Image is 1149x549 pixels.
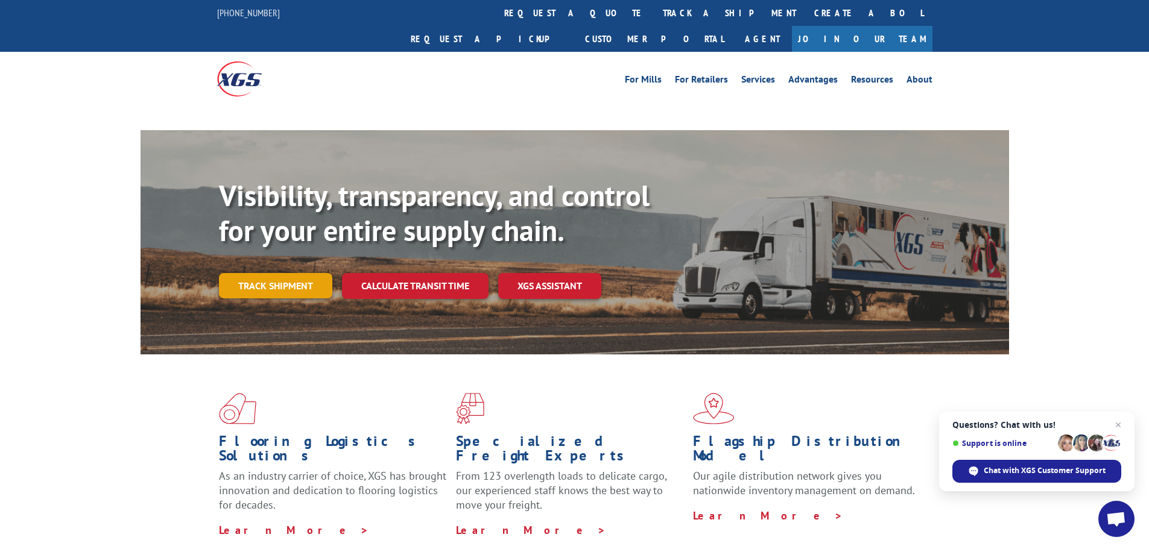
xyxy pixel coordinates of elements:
span: Questions? Chat with us! [952,420,1121,430]
a: Join Our Team [792,26,932,52]
span: Our agile distribution network gives you nationwide inventory management on demand. [693,469,915,497]
h1: Specialized Freight Experts [456,434,684,469]
a: Services [741,75,775,88]
p: From 123 overlength loads to delicate cargo, our experienced staff knows the best way to move you... [456,469,684,522]
span: Close chat [1111,418,1125,432]
img: xgs-icon-total-supply-chain-intelligence-red [219,393,256,424]
a: Request a pickup [402,26,576,52]
a: For Mills [625,75,662,88]
a: For Retailers [675,75,728,88]
div: Chat with XGS Customer Support [952,460,1121,483]
a: About [907,75,932,88]
a: Agent [733,26,792,52]
a: [PHONE_NUMBER] [217,7,280,19]
a: XGS ASSISTANT [498,273,601,299]
b: Visibility, transparency, and control for your entire supply chain. [219,177,650,249]
a: Resources [851,75,893,88]
a: Advantages [788,75,838,88]
div: Open chat [1098,501,1135,537]
a: Track shipment [219,273,332,298]
img: xgs-icon-flagship-distribution-model-red [693,393,735,424]
span: As an industry carrier of choice, XGS has brought innovation and dedication to flooring logistics... [219,469,446,512]
a: Learn More > [219,523,369,537]
span: Chat with XGS Customer Support [984,465,1106,476]
h1: Flagship Distribution Model [693,434,921,469]
a: Learn More > [456,523,606,537]
h1: Flooring Logistics Solutions [219,434,447,469]
img: xgs-icon-focused-on-flooring-red [456,393,484,424]
span: Support is online [952,439,1054,448]
a: Customer Portal [576,26,733,52]
a: Calculate transit time [342,273,489,299]
a: Learn More > [693,509,843,522]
